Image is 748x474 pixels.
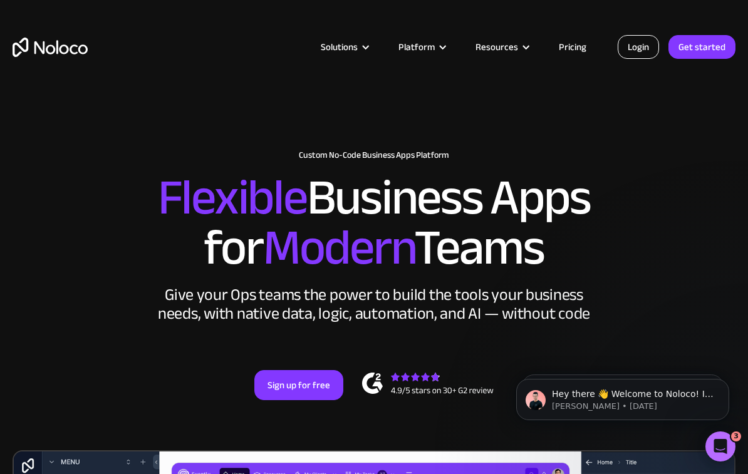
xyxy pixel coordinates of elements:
[383,39,460,55] div: Platform
[13,38,88,57] a: home
[13,150,735,160] h1: Custom No-Code Business Apps Platform
[158,151,307,244] span: Flexible
[305,39,383,55] div: Solutions
[543,39,602,55] a: Pricing
[13,173,735,273] h2: Business Apps for Teams
[618,35,659,59] a: Login
[475,39,518,55] div: Resources
[497,353,748,440] iframe: Intercom notifications message
[155,286,593,323] div: Give your Ops teams the power to build the tools your business needs, with native data, logic, au...
[263,201,414,294] span: Modern
[705,431,735,461] iframe: Intercom live chat
[254,370,343,400] a: Sign up for free
[460,39,543,55] div: Resources
[321,39,358,55] div: Solutions
[668,35,735,59] a: Get started
[398,39,435,55] div: Platform
[731,431,741,441] span: 3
